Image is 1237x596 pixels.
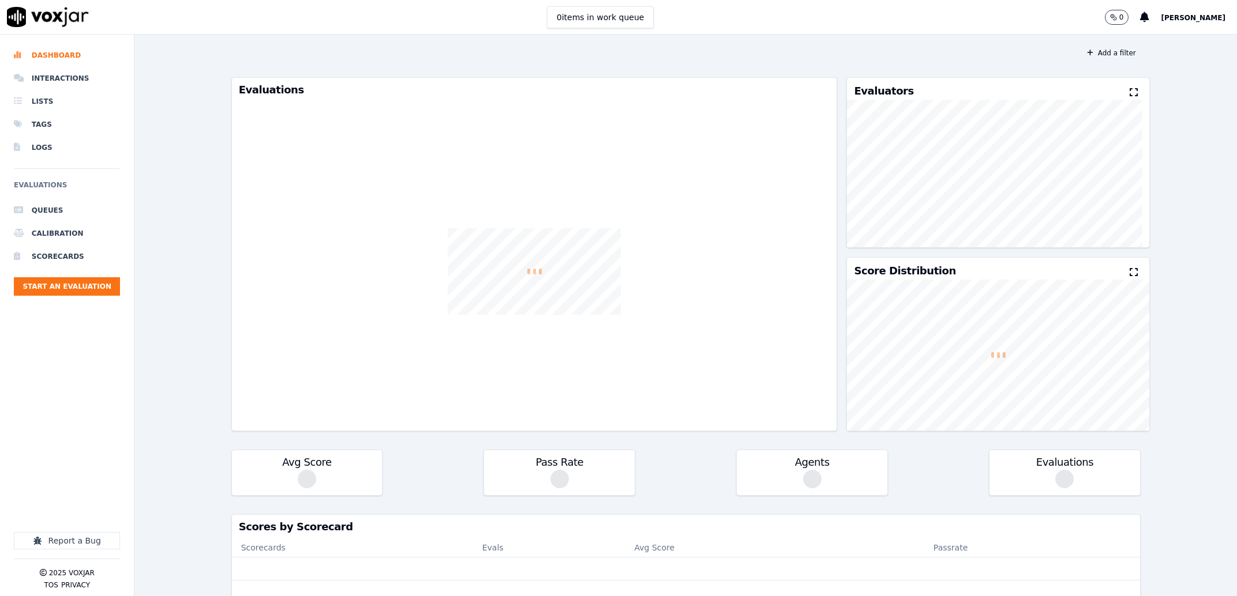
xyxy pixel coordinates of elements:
[232,539,473,557] th: Scorecards
[14,245,120,268] a: Scorecards
[1161,10,1237,24] button: [PERSON_NAME]
[44,580,58,590] button: TOS
[1119,13,1124,22] p: 0
[14,113,120,136] a: Tags
[14,44,120,67] a: Dashboard
[491,457,628,467] h3: Pass Rate
[14,199,120,222] a: Queues
[854,266,955,276] h3: Score Distribution
[1105,10,1129,25] button: 0
[14,90,120,113] a: Lists
[14,532,120,549] button: Report a Bug
[996,457,1133,467] h3: Evaluations
[14,277,120,296] button: Start an Evaluation
[14,67,120,90] a: Interactions
[14,136,120,159] a: Logs
[239,522,1133,532] h3: Scores by Scorecard
[14,178,120,199] h6: Evaluations
[14,222,120,245] a: Calibration
[850,539,1052,557] th: Passrate
[239,85,830,95] h3: Evaluations
[547,6,654,28] button: 0items in work queue
[7,7,89,27] img: voxjar logo
[1082,46,1141,60] button: Add a filter
[625,539,850,557] th: Avg Score
[1161,14,1225,22] span: [PERSON_NAME]
[49,568,95,578] p: 2025 Voxjar
[1105,10,1141,25] button: 0
[473,539,625,557] th: Evals
[61,580,90,590] button: Privacy
[854,86,913,96] h3: Evaluators
[744,457,880,467] h3: Agents
[239,457,376,467] h3: Avg Score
